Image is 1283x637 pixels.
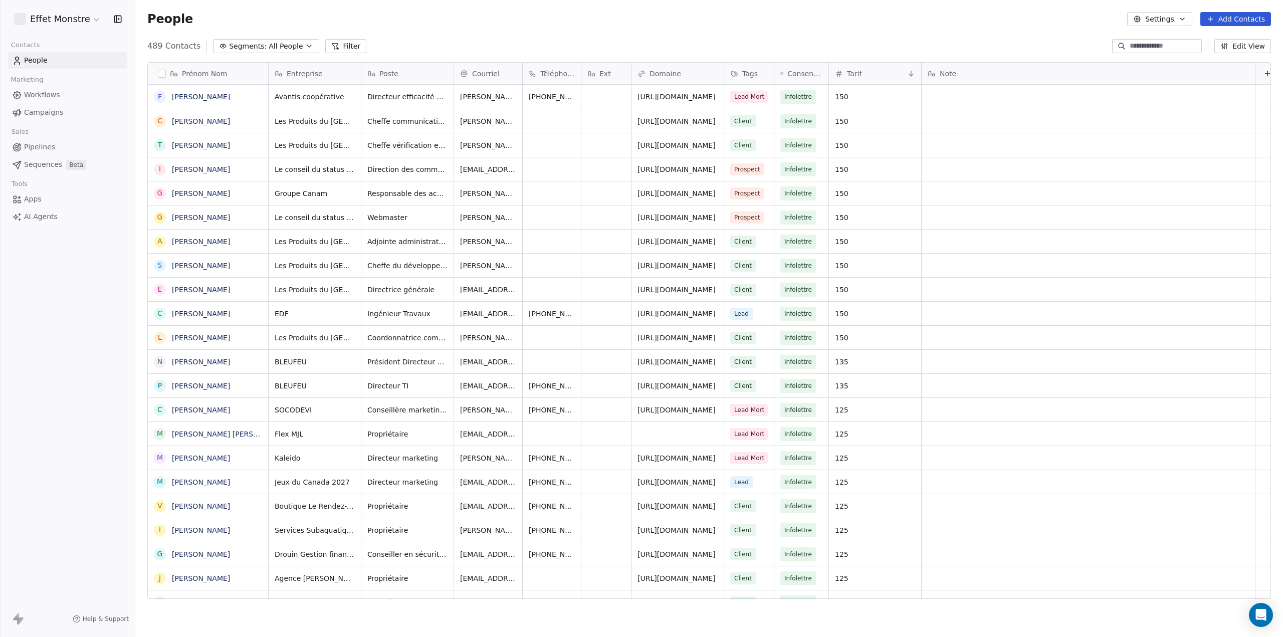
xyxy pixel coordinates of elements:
span: Client [730,115,756,127]
div: Courriel [454,63,522,84]
a: [PERSON_NAME] [172,478,230,486]
div: J [159,573,161,583]
div: C [157,116,162,126]
span: Infolettre [784,140,812,150]
span: Consentement marketing [787,69,822,79]
span: 150 [835,309,915,319]
a: [URL][DOMAIN_NAME] [637,406,716,414]
a: [URL][DOMAIN_NAME] [637,454,716,462]
span: People [24,55,48,66]
span: Infolettre [784,429,812,439]
a: [PERSON_NAME] [172,165,230,173]
span: [EMAIL_ADDRESS][DOMAIN_NAME] [460,357,516,367]
div: Entreprise [269,63,361,84]
span: [EMAIL_ADDRESS][DOMAIN_NAME] [460,381,516,391]
a: [URL][DOMAIN_NAME] [637,574,716,582]
span: Infolettre [784,501,812,511]
span: [EMAIL_ADDRESS][DOMAIN_NAME] [460,477,516,487]
span: Client [730,500,756,512]
span: [PHONE_NUMBER] [529,597,575,607]
span: Pipelines [24,142,55,152]
span: Sequences [24,159,62,170]
div: Domaine [631,63,724,84]
div: F [158,92,162,102]
span: Propriétaire [367,573,448,583]
span: Infolettre [784,285,812,295]
span: Client [730,356,756,368]
a: [PERSON_NAME] [PERSON_NAME] [172,430,291,438]
a: AI Agents [8,208,127,225]
span: BLEUFEU [275,381,355,391]
a: [PERSON_NAME] [172,526,230,534]
span: [PERSON_NAME][EMAIL_ADDRESS][DOMAIN_NAME] [460,405,516,415]
span: [PHONE_NUMBER] [529,309,575,319]
span: Infolettre [784,573,812,583]
span: Infolettre [784,261,812,271]
span: Directeur efficacité opérationnelle [367,92,448,102]
span: Intact Renovation [275,597,355,607]
a: [PERSON_NAME] [172,358,230,366]
span: [PHONE_NUMBER] [529,405,575,415]
span: Cheffe vérification et conformité [367,140,448,150]
span: [PERSON_NAME][EMAIL_ADDRESS][PERSON_NAME][DOMAIN_NAME] [460,453,516,463]
div: grid [148,85,269,599]
span: 125 [835,597,915,607]
a: [URL][DOMAIN_NAME] [637,141,716,149]
span: Direction des communications et du Web [367,164,448,174]
div: Prénom Nom [148,63,268,84]
span: Client [730,139,756,151]
a: [URL][DOMAIN_NAME] [637,262,716,270]
a: Help & Support [73,615,129,623]
span: Client [730,524,756,536]
span: Infolettre [784,309,812,319]
span: Tags [742,69,758,79]
span: Directeur marketing [367,453,448,463]
span: Les Produits du [GEOGRAPHIC_DATA] [275,333,355,343]
span: Directeur TI [367,381,448,391]
span: Domaine [650,69,681,79]
a: [PERSON_NAME] [172,189,230,197]
div: S [158,260,162,271]
span: Prénom Nom [182,69,227,79]
span: 150 [835,237,915,247]
span: [PERSON_NAME][EMAIL_ADDRESS][DOMAIN_NAME] [460,261,516,271]
a: [URL][DOMAIN_NAME] [637,238,716,246]
span: 125 [835,405,915,415]
div: Poste [361,63,454,84]
span: Cheffe communications et marketing [367,116,448,126]
span: Note [940,69,956,79]
span: Entreprise [287,69,323,79]
span: Infolettre [784,116,812,126]
span: [PERSON_NAME][EMAIL_ADDRESS][DOMAIN_NAME] [460,237,516,247]
a: [PERSON_NAME] [172,117,230,125]
div: Tarif [829,63,921,84]
a: [PERSON_NAME] [172,502,230,510]
span: Prospect [730,187,764,199]
span: Client [730,284,756,296]
span: Infolettre [784,237,812,247]
span: Drouin Gestion financière [275,549,355,559]
span: Kaleido [275,453,355,463]
span: 150 [835,213,915,223]
div: P [158,380,162,391]
a: People [8,52,127,69]
span: Infolettre [784,549,812,559]
span: [EMAIL_ADDRESS][DOMAIN_NAME] [460,549,516,559]
span: 125 [835,477,915,487]
span: Le conseil du status de la femme [275,164,355,174]
span: AI Agents [24,211,58,222]
span: 125 [835,453,915,463]
div: T [158,140,162,150]
a: [PERSON_NAME] [172,382,230,390]
span: Lead Mort [730,404,768,416]
div: Note [922,63,1255,84]
a: [PERSON_NAME] [172,574,230,582]
span: [PERSON_NAME][EMAIL_ADDRESS][PERSON_NAME][DOMAIN_NAME] [460,213,516,223]
a: [PERSON_NAME] [172,598,230,606]
span: Adjointe administrative [367,237,448,247]
span: Services Subaquatiques BLM [275,525,355,535]
span: Help & Support [83,615,129,623]
span: [EMAIL_ADDRESS][DOMAIN_NAME] [460,285,516,295]
span: Téléphone [540,69,575,79]
span: Prospect [730,211,764,224]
